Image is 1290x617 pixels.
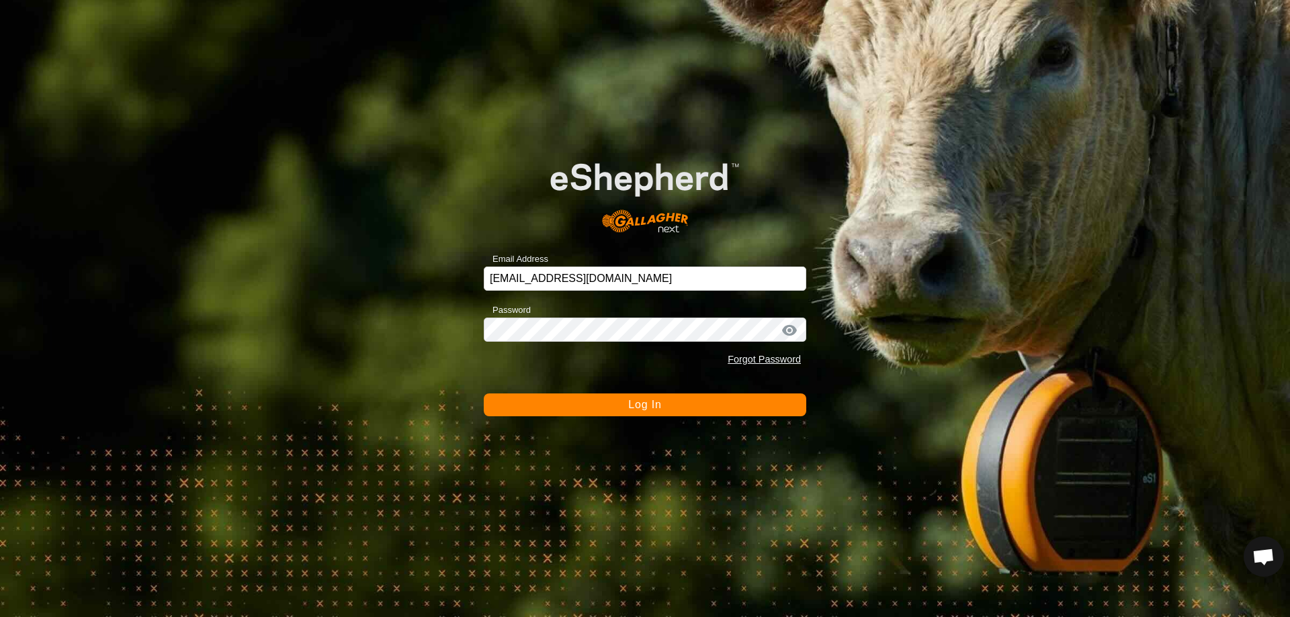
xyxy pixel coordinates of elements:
span: Log In [628,399,661,410]
button: Log In [484,393,806,416]
label: Password [484,303,531,317]
a: Forgot Password [728,354,801,365]
a: Open chat [1244,536,1284,577]
label: Email Address [484,252,548,266]
img: E-shepherd Logo [516,136,774,246]
input: Email Address [484,267,806,291]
